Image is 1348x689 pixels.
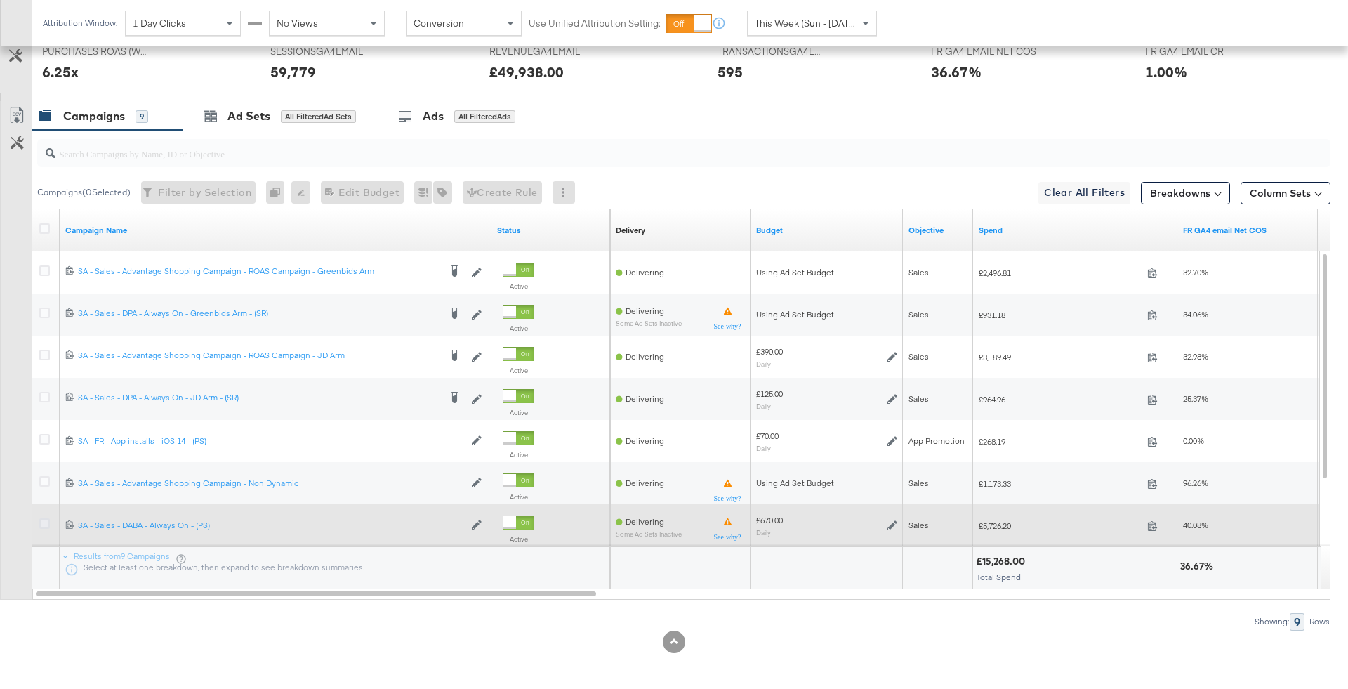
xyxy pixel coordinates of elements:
div: £670.00 [756,515,783,526]
div: SA - Sales - Advantage Shopping Campaign - ROAS Campaign - JD Arm [78,350,440,361]
div: 1.00% [1145,62,1187,82]
span: Delivering [626,435,664,446]
div: 595 [718,62,743,82]
span: 1 Day Clicks [133,17,186,29]
span: Sales [908,267,929,277]
span: £3,189.49 [979,352,1142,362]
span: FR GA4 EMAIL CR [1145,45,1250,58]
span: Sales [908,309,929,320]
div: Attribution Window: [42,18,118,28]
span: Delivering [626,478,664,488]
span: PURCHASES ROAS (WEBSITE EVENTS) [42,45,147,58]
span: Total Spend [977,572,1021,582]
span: £1,173.33 [979,478,1142,489]
div: Delivery [616,225,645,236]
span: REVENUEGA4EMAIL [489,45,595,58]
label: Active [503,534,534,544]
div: Using Ad Set Budget [756,267,897,278]
a: The total amount spent to date. [979,225,1172,236]
span: 96.26% [1183,478,1208,488]
span: Conversion [414,17,464,29]
a: The maximum amount you're willing to spend on your ads, on average each day or over the lifetime ... [756,225,897,236]
label: Active [503,366,534,375]
span: Clear All Filters [1044,184,1125,202]
sub: Daily [756,528,771,537]
span: £964.96 [979,394,1142,405]
span: App Promotion [908,435,965,446]
div: Ad Sets [227,108,270,124]
button: Clear All Filters [1038,182,1130,204]
button: Column Sets [1241,182,1330,204]
div: Showing: [1254,617,1290,626]
a: SA - FR - App installs - iOS 14 - (PS) [78,435,464,447]
label: Active [503,492,534,501]
span: Sales [908,478,929,488]
label: Active [503,282,534,291]
span: 34.06% [1183,309,1208,320]
div: Campaigns ( 0 Selected) [37,186,131,199]
div: Using Ad Set Budget [756,478,897,489]
span: Sales [908,520,929,530]
a: SA - Sales - Advantage Shopping Campaign - ROAS Campaign - JD Arm [78,350,440,364]
input: Search Campaigns by Name, ID or Objective [55,134,1212,162]
sub: Daily [756,444,771,452]
div: 36.67% [1180,560,1217,573]
div: SA - Sales - DPA - Always On - JD Arm - (SR) [78,392,440,403]
span: Delivering [626,351,664,362]
div: Campaigns [63,108,125,124]
span: This Week (Sun - [DATE]) [755,17,860,29]
span: £931.18 [979,310,1142,320]
a: Shows the current state of your Ad Campaign. [497,225,604,236]
a: SA - Sales - DABA - Always On - (PS) [78,520,464,532]
div: 6.25x [42,62,79,82]
span: 25.37% [1183,393,1208,404]
sub: Daily [756,360,771,368]
span: £5,726.20 [979,520,1142,531]
span: Sales [908,393,929,404]
span: 0.00% [1183,435,1204,446]
label: Active [503,450,534,459]
a: SA - Sales - DPA - Always On - Greenbids Arm - (SR) [78,308,440,322]
div: 36.67% [931,62,982,82]
a: Your campaign name. [65,225,486,236]
label: Active [503,324,534,333]
a: SA - Sales - Advantage Shopping Campaign - ROAS Campaign - Greenbids Arm [78,265,440,280]
a: SA - Sales - DPA - Always On - JD Arm - (SR) [78,392,440,406]
div: £70.00 [756,431,779,442]
a: SA - Sales - Advantage Shopping Campaign - Non Dynamic [78,478,464,490]
span: £2,496.81 [979,268,1142,278]
div: All Filtered Ad Sets [281,110,356,123]
span: TRANSACTIONSGA4EMAIL [718,45,823,58]
span: No Views [277,17,318,29]
span: 32.70% [1183,267,1208,277]
sub: Some Ad Sets Inactive [616,530,682,538]
div: £49,938.00 [489,62,564,82]
span: Delivering [626,267,664,277]
span: Delivering [626,516,664,527]
button: Breakdowns [1141,182,1230,204]
div: All Filtered Ads [454,110,515,123]
span: Delivering [626,393,664,404]
span: FR GA4 EMAIL NET COS [931,45,1036,58]
label: Use Unified Attribution Setting: [529,17,661,30]
sub: Some Ad Sets Inactive [616,320,682,327]
span: Delivering [626,306,664,316]
div: SA - Sales - Advantage Shopping Campaign - ROAS Campaign - Greenbids Arm [78,265,440,277]
div: 0 [266,181,291,204]
span: 40.08% [1183,520,1208,530]
span: £268.19 [979,436,1142,447]
span: SESSIONSGA4EMAIL [270,45,376,58]
a: Your campaign's objective. [908,225,967,236]
span: 32.98% [1183,351,1208,362]
label: Active [503,408,534,417]
div: £125.00 [756,388,783,400]
div: SA - Sales - DPA - Always On - Greenbids Arm - (SR) [78,308,440,319]
div: Using Ad Set Budget [756,309,897,320]
div: 9 [1290,613,1304,631]
div: £15,268.00 [976,555,1029,568]
div: Rows [1309,617,1330,626]
div: 59,779 [270,62,316,82]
